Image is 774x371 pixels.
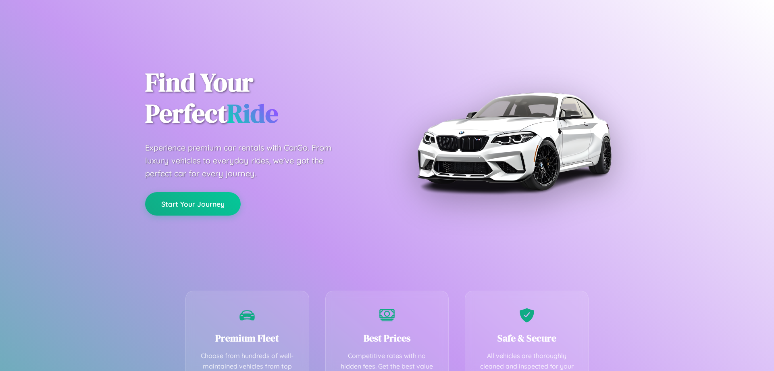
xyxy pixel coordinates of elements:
[413,40,615,242] img: Premium BMW car rental vehicle
[338,331,437,345] h3: Best Prices
[145,67,375,129] h1: Find Your Perfect
[145,192,241,216] button: Start Your Journey
[227,96,278,131] span: Ride
[198,331,297,345] h3: Premium Fleet
[477,331,576,345] h3: Safe & Secure
[145,141,347,180] p: Experience premium car rentals with CarGo. From luxury vehicles to everyday rides, we've got the ...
